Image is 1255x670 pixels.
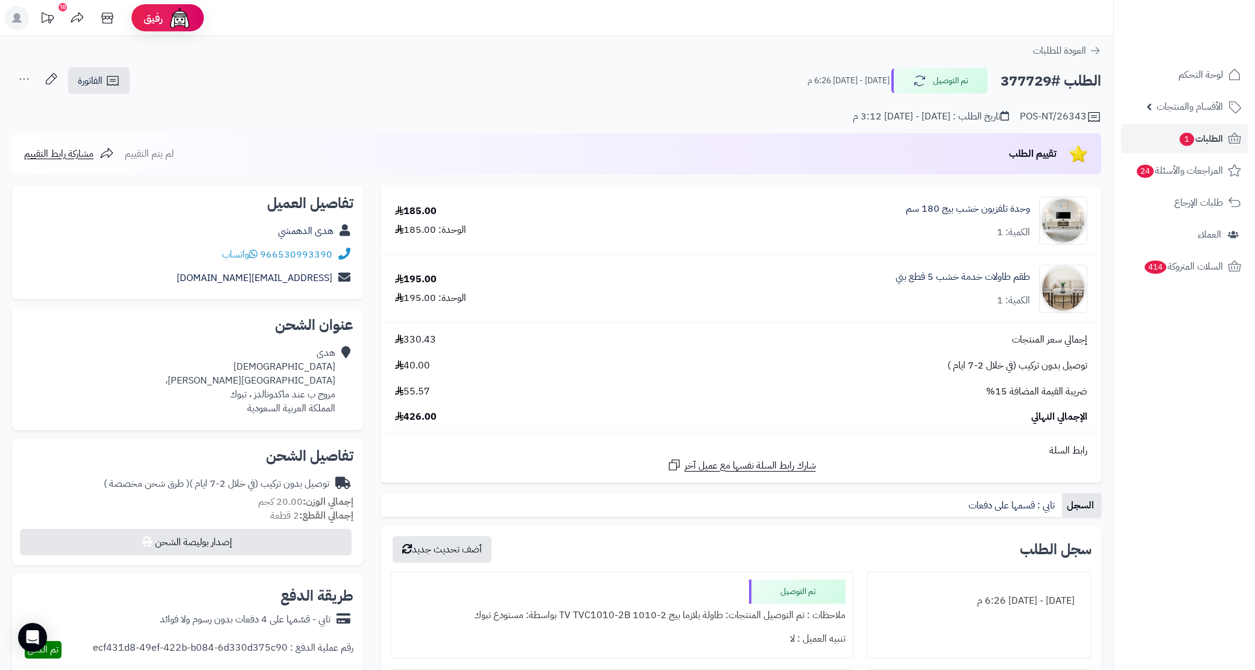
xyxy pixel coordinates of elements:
div: تنبيه العميل : لا [399,627,846,651]
a: 966530993390 [260,247,332,262]
img: 1756382107-1-90x90.jpg [1040,265,1087,313]
div: الكمية: 1 [997,226,1030,239]
div: رابط السلة [386,444,1096,458]
div: تابي - قسّمها على 4 دفعات بدون رسوم ولا فوائد [160,613,330,627]
a: شارك رابط السلة نفسها مع عميل آخر [667,458,816,473]
div: تم التوصيل [749,580,846,604]
img: 1750501109-220601011472-90x90.jpg [1040,197,1087,245]
a: [EMAIL_ADDRESS][DOMAIN_NAME] [177,271,332,285]
span: ضريبة القيمة المضافة 15% [986,385,1087,399]
div: [DATE] - [DATE] 6:26 م [875,589,1084,613]
a: العملاء [1121,220,1248,249]
div: 195.00 [395,273,437,286]
span: توصيل بدون تركيب (في خلال 2-7 ايام ) [947,359,1087,373]
span: 414 [1143,260,1167,274]
span: 55.57 [395,385,430,399]
a: العودة للطلبات [1033,43,1101,58]
span: 1 [1179,132,1195,147]
a: طلبات الإرجاع [1121,188,1248,217]
a: الطلبات1 [1121,124,1248,153]
small: [DATE] - [DATE] 6:26 م [808,75,890,87]
span: الأقسام والمنتجات [1157,98,1223,115]
small: 20.00 كجم [258,495,353,509]
span: رفيق [144,11,163,25]
span: شارك رابط السلة نفسها مع عميل آخر [684,459,816,473]
div: رقم عملية الدفع : ecf431d8-49ef-422b-b084-6d330d375c90 [93,641,353,659]
a: طقم طاولات خدمة خشب 5 قطع بني [896,270,1030,284]
a: وحدة تلفزيون خشب بيج 180 سم [906,202,1030,216]
span: إجمالي سعر المنتجات [1012,333,1087,347]
span: تقييم الطلب [1009,147,1057,161]
h2: الطلب #377729 [1001,69,1101,93]
div: Open Intercom Messenger [18,623,47,652]
h2: طريقة الدفع [280,589,353,603]
div: POS-NT/26343 [1020,110,1101,124]
div: هدى [DEMOGRAPHIC_DATA] [GEOGRAPHIC_DATA][PERSON_NAME]، مروج ب عند ماكدونالدز ، تبوك المملكة العرب... [165,346,335,415]
div: الكمية: 1 [997,294,1030,308]
a: هدى الدهمشي [278,224,334,238]
a: تحديثات المنصة [32,6,62,33]
a: واتساب [222,247,258,262]
span: لم يتم التقييم [125,147,174,161]
span: الطلبات [1178,130,1223,147]
span: 24 [1136,164,1154,179]
div: الوحدة: 185.00 [395,223,466,237]
strong: إجمالي القطع: [299,508,353,523]
span: ( طرق شحن مخصصة ) [104,476,189,491]
small: 2 قطعة [270,508,353,523]
img: ai-face.png [168,6,192,30]
div: توصيل بدون تركيب (في خلال 2-7 ايام ) [104,477,329,491]
a: تابي : قسمها على دفعات [964,493,1062,517]
span: طلبات الإرجاع [1174,194,1223,211]
span: المراجعات والأسئلة [1136,162,1223,179]
button: أضف تحديث جديد [393,536,492,563]
span: 426.00 [395,410,437,424]
button: إصدار بوليصة الشحن [20,529,352,555]
a: السجل [1062,493,1101,517]
span: مشاركة رابط التقييم [24,147,93,161]
div: الوحدة: 195.00 [395,291,466,305]
span: 330.43 [395,333,436,347]
span: الإجمالي النهائي [1031,410,1087,424]
span: الفاتورة [78,74,103,88]
a: المراجعات والأسئلة24 [1121,156,1248,185]
span: لوحة التحكم [1178,66,1223,83]
div: 185.00 [395,204,437,218]
div: 10 [58,3,67,11]
span: العملاء [1198,226,1221,243]
button: تم التوصيل [891,68,988,93]
div: تاريخ الطلب : [DATE] - [DATE] 3:12 م [853,110,1009,124]
a: مشاركة رابط التقييم [24,147,114,161]
span: 40.00 [395,359,430,373]
span: السلات المتروكة [1143,258,1223,275]
a: الفاتورة [68,68,130,94]
strong: إجمالي الوزن: [303,495,353,509]
h2: تفاصيل الشحن [22,449,353,463]
h2: تفاصيل العميل [22,196,353,210]
span: العودة للطلبات [1033,43,1086,58]
div: ملاحظات : تم التوصيل المنتجات: طاولة بلازما بيج 2-1010 TV TVC1010-2B بواسطة: مستودع تبوك [399,604,846,627]
h2: عنوان الشحن [22,318,353,332]
img: logo-2.png [1173,16,1244,41]
a: لوحة التحكم [1121,60,1248,89]
h3: سجل الطلب [1020,542,1092,557]
a: السلات المتروكة414 [1121,252,1248,281]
